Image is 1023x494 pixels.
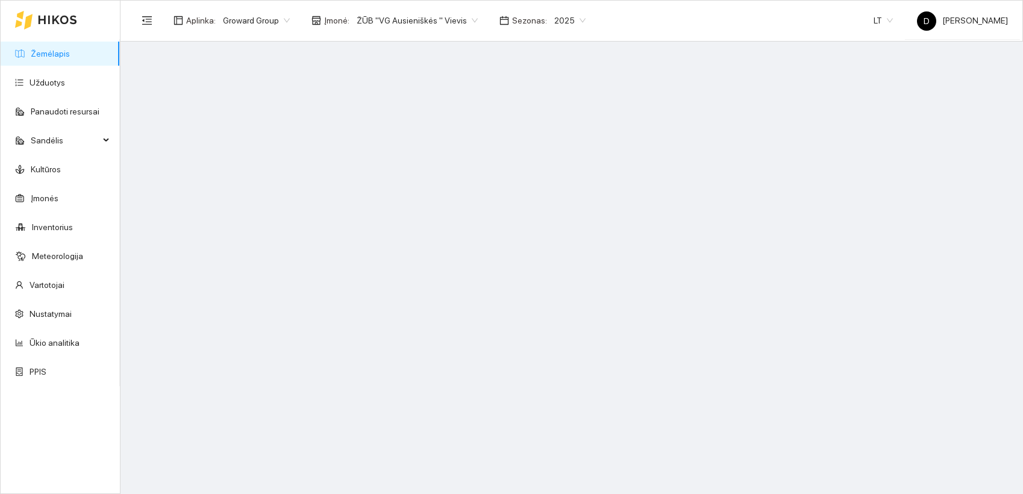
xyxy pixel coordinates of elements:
[874,11,893,30] span: LT
[311,16,321,25] span: shop
[142,15,152,26] span: menu-fold
[31,107,99,116] a: Panaudoti resursai
[32,251,83,261] a: Meteorologija
[917,16,1008,25] span: [PERSON_NAME]
[186,14,216,27] span: Aplinka :
[512,14,547,27] span: Sezonas :
[174,16,183,25] span: layout
[30,78,65,87] a: Užduotys
[324,14,349,27] span: Įmonė :
[30,309,72,319] a: Nustatymai
[31,193,58,203] a: Įmonės
[31,49,70,58] a: Žemėlapis
[357,11,478,30] span: ŽŪB "VG Ausieniškės " Vievis
[924,11,930,31] span: D
[30,338,80,348] a: Ūkio analitika
[31,128,99,152] span: Sandėlis
[30,280,64,290] a: Vartotojai
[30,367,46,377] a: PPIS
[499,16,509,25] span: calendar
[31,164,61,174] a: Kultūros
[223,11,290,30] span: Groward Group
[135,8,159,33] button: menu-fold
[32,222,73,232] a: Inventorius
[554,11,586,30] span: 2025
